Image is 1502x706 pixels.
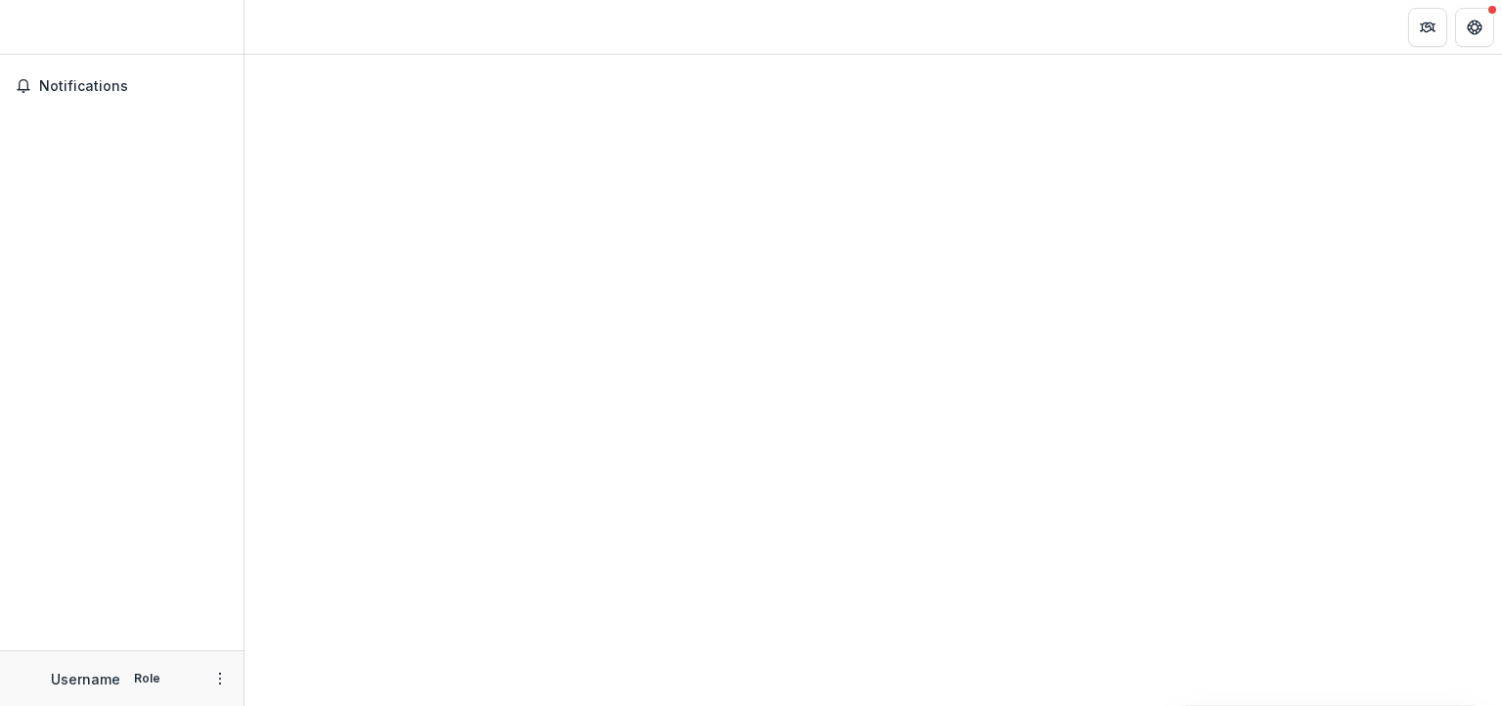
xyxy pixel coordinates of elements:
[51,669,120,689] p: Username
[1455,8,1494,47] button: Get Help
[208,667,232,690] button: More
[8,70,236,102] button: Notifications
[39,78,228,95] span: Notifications
[1408,8,1447,47] button: Partners
[128,670,166,687] p: Role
